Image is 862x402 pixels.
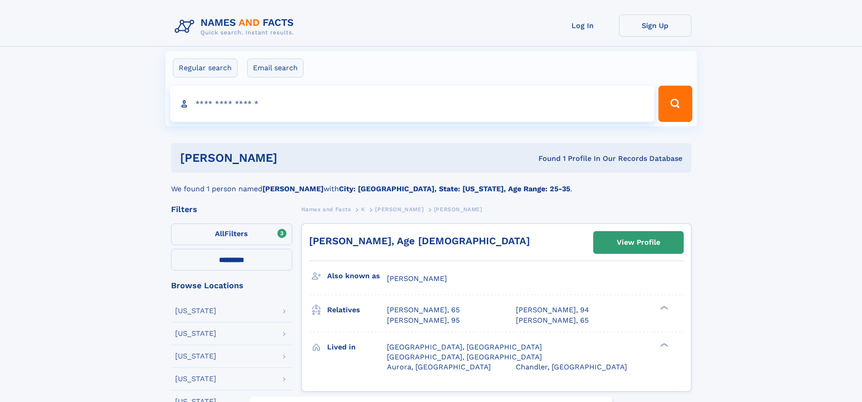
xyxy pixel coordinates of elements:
div: [US_STATE] [175,307,216,315]
span: [PERSON_NAME] [434,206,482,213]
a: K [361,203,365,215]
a: Names and Facts [301,203,351,215]
span: K [361,206,365,213]
div: View Profile [617,232,660,253]
label: Regular search [173,58,238,77]
div: ❯ [658,305,669,311]
b: City: [GEOGRAPHIC_DATA], State: [US_STATE], Age Range: 25-35 [339,184,570,193]
span: [GEOGRAPHIC_DATA], [GEOGRAPHIC_DATA] [387,343,542,351]
span: [PERSON_NAME] [387,274,447,283]
a: [PERSON_NAME], 65 [387,305,460,315]
b: [PERSON_NAME] [262,184,324,193]
div: [US_STATE] [175,375,216,383]
h1: [PERSON_NAME] [180,152,408,164]
span: [PERSON_NAME] [375,206,424,213]
div: ❯ [658,342,669,348]
h3: Also known as [327,268,387,284]
button: Search Button [658,86,692,122]
div: [US_STATE] [175,353,216,360]
span: All [215,229,224,238]
a: Sign Up [619,15,691,37]
h3: Lived in [327,339,387,355]
span: Chandler, [GEOGRAPHIC_DATA] [516,363,627,371]
div: [US_STATE] [175,330,216,337]
a: [PERSON_NAME] [375,203,424,215]
label: Filters [171,223,292,245]
a: [PERSON_NAME], 94 [516,305,589,315]
div: Browse Locations [171,281,292,290]
a: [PERSON_NAME], 95 [387,315,460,325]
input: search input [170,86,655,122]
a: [PERSON_NAME], 65 [516,315,589,325]
div: We found 1 person named with . [171,173,691,194]
h3: Relatives [327,302,387,318]
img: Logo Names and Facts [171,15,301,39]
label: Email search [247,58,304,77]
div: Found 1 Profile In Our Records Database [408,154,682,164]
a: View Profile [594,232,683,253]
span: Aurora, [GEOGRAPHIC_DATA] [387,363,491,371]
div: Filters [171,205,292,213]
a: Log In [547,15,619,37]
span: [GEOGRAPHIC_DATA], [GEOGRAPHIC_DATA] [387,353,542,361]
a: [PERSON_NAME], Age [DEMOGRAPHIC_DATA] [309,235,530,247]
